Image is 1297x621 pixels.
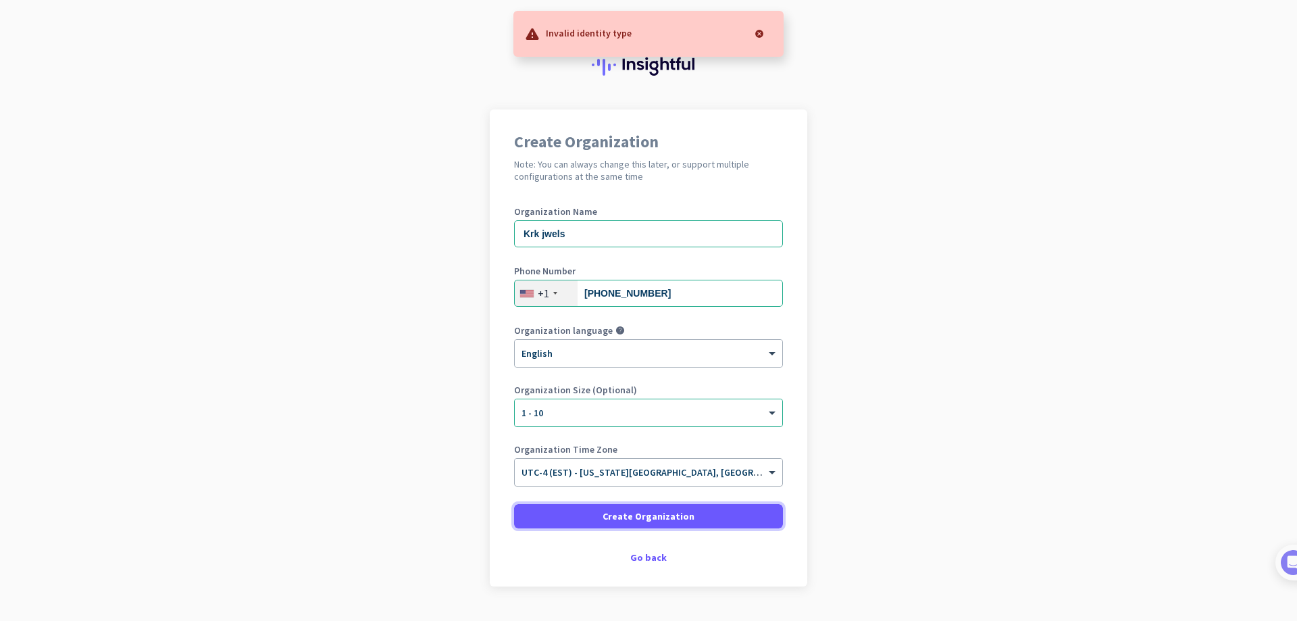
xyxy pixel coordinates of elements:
div: Go back [514,553,783,562]
h2: Note: You can always change this later, or support multiple configurations at the same time [514,158,783,182]
img: Insightful [592,54,705,76]
span: Create Organization [603,510,694,523]
input: What is the name of your organization? [514,220,783,247]
i: help [615,326,625,335]
label: Organization language [514,326,613,335]
label: Organization Size (Optional) [514,385,783,395]
button: Create Organization [514,504,783,528]
h1: Create Organization [514,134,783,150]
label: Organization Time Zone [514,445,783,454]
p: Invalid identity type [546,26,632,39]
input: 201-555-0123 [514,280,783,307]
div: +1 [538,287,549,300]
label: Phone Number [514,266,783,276]
label: Organization Name [514,207,783,216]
